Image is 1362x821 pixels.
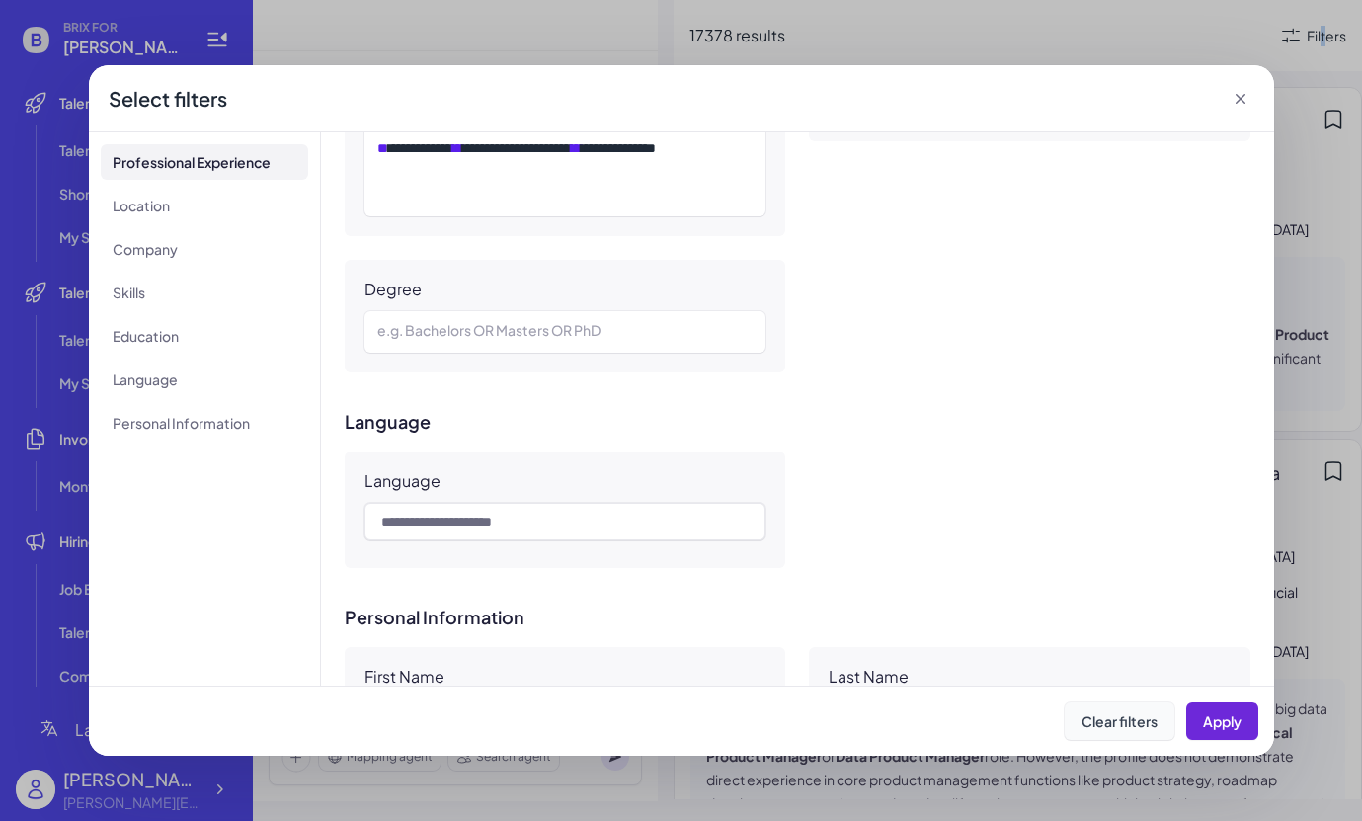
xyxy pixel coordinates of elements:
[1082,712,1158,730] span: Clear filters
[101,405,308,441] li: Personal Information
[1203,712,1242,730] span: Apply
[101,362,308,397] li: Language
[101,231,308,267] li: Company
[364,471,441,491] div: Language
[1065,702,1174,740] button: Clear filters
[101,318,308,354] li: Education
[1186,702,1258,740] button: Apply
[101,144,308,180] li: Professional Experience
[345,608,1250,627] h3: Personal Information
[364,667,444,687] div: First Name
[345,412,1250,432] h3: Language
[109,85,227,113] div: Select filters
[364,280,422,299] div: Degree
[101,275,308,310] li: Skills
[101,188,308,223] li: Location
[829,667,909,687] div: Last Name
